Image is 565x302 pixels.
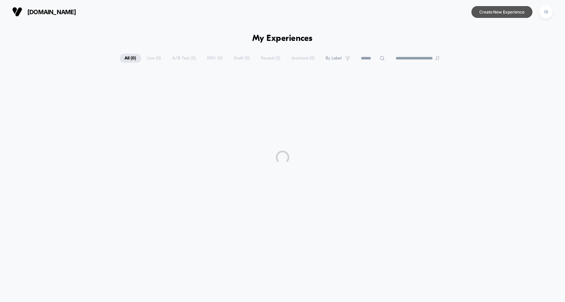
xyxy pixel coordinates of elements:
[435,56,440,60] img: end
[120,54,141,63] span: All ( 0 )
[12,7,22,17] img: Visually logo
[326,56,342,61] span: By Label
[252,34,313,44] h1: My Experiences
[10,6,78,17] button: [DOMAIN_NAME]
[27,8,76,16] span: [DOMAIN_NAME]
[538,5,555,19] button: IR
[540,5,553,19] div: IR
[472,6,533,18] button: Create New Experience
